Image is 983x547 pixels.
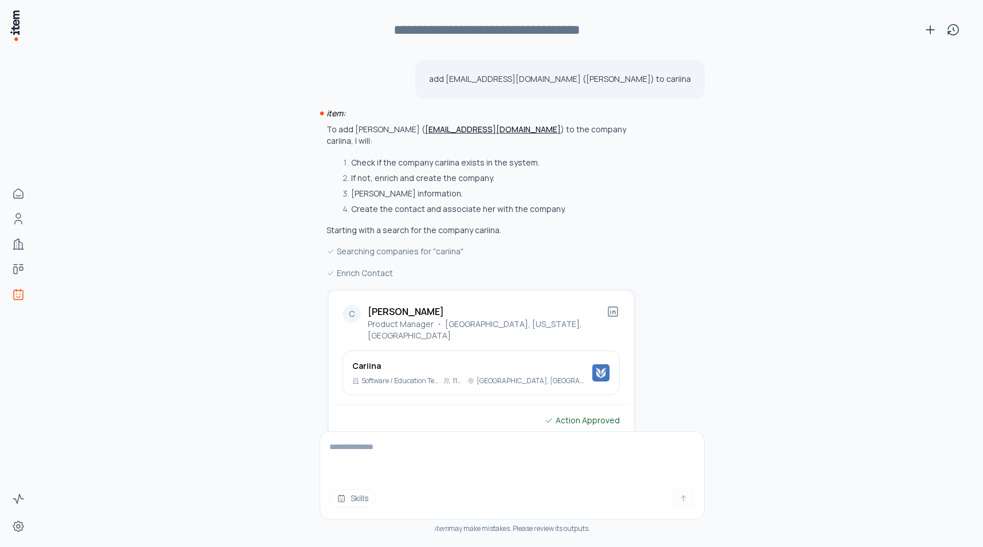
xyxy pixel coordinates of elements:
p: Product Manager ・ [GEOGRAPHIC_DATA], [US_STATE], [GEOGRAPHIC_DATA] [368,318,606,341]
div: Enrich Contact [327,267,636,280]
div: may make mistakes. Please review its outputs. [320,524,705,533]
li: Check if the company cariina exists in the system. [340,157,636,168]
div: Searching companies for "cariina" [327,245,636,258]
a: Deals [7,258,30,281]
p: [GEOGRAPHIC_DATA], [GEOGRAPHIC_DATA] [477,376,587,385]
p: To add [PERSON_NAME] ( ) to the company cariina, I will: [327,124,636,147]
a: Home [7,182,30,205]
a: Activity [7,487,30,510]
h3: Cariina [352,360,587,372]
p: Software / Education Technology [361,376,439,385]
img: Cariina [592,364,610,382]
div: Action Approved [544,414,620,427]
h2: [PERSON_NAME] [368,305,606,318]
button: Skills [329,489,376,507]
p: add [EMAIL_ADDRESS][DOMAIN_NAME] ([PERSON_NAME]) to cariina [429,73,691,85]
div: C [343,305,361,323]
p: 11-50 [453,376,463,385]
li: [PERSON_NAME] information. [340,188,636,199]
a: Agents [7,283,30,306]
i: item [434,524,449,533]
li: Create the contact and associate her with the company. [340,203,636,215]
i: item: [327,108,345,119]
p: Starting with a search for the company cariina. [327,225,636,236]
a: [EMAIL_ADDRESS][DOMAIN_NAME] [425,124,561,135]
img: Item Brain Logo [9,9,21,42]
a: People [7,207,30,230]
button: View history [942,18,965,41]
span: Skills [351,493,369,504]
a: Companies [7,233,30,255]
a: Settings [7,515,30,538]
button: New conversation [919,18,942,41]
li: If not, enrich and create the company. [340,172,636,184]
